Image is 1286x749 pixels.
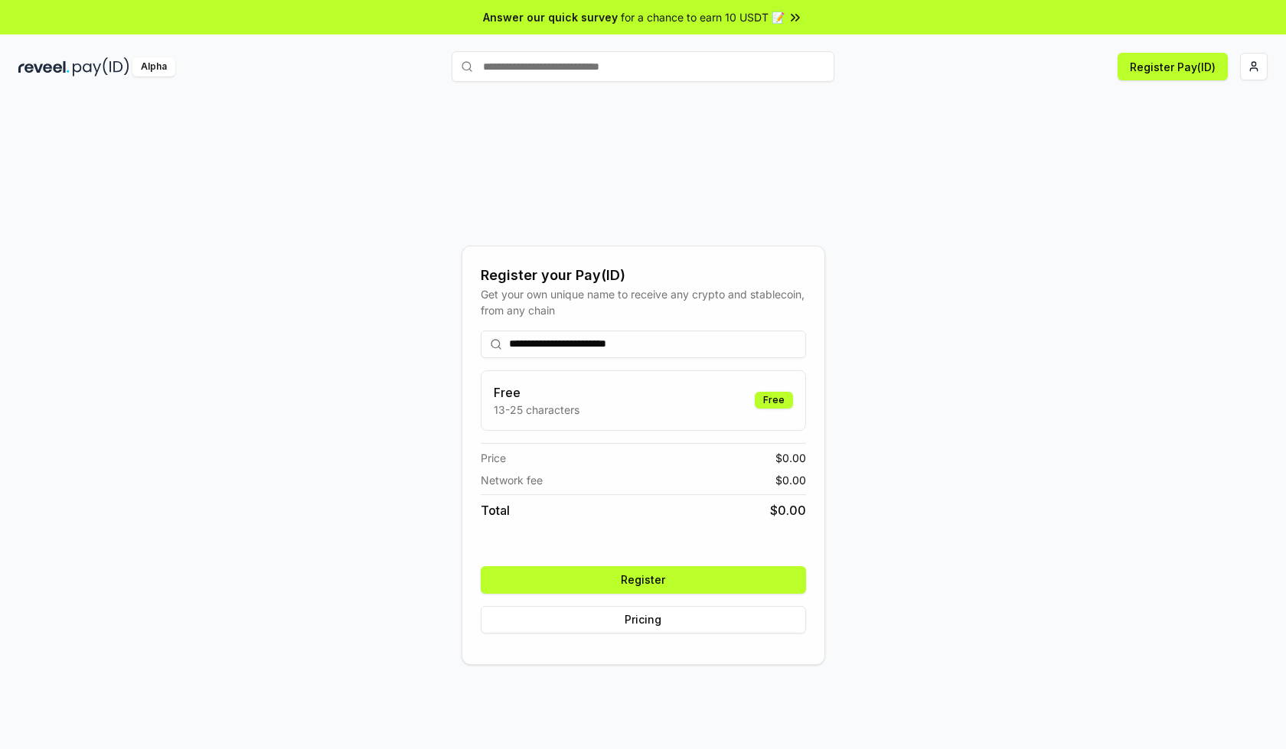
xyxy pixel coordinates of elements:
span: $ 0.00 [775,450,806,466]
span: $ 0.00 [775,472,806,488]
button: Register Pay(ID) [1118,53,1228,80]
button: Pricing [481,606,806,633]
img: pay_id [73,57,129,77]
span: $ 0.00 [770,501,806,519]
div: Get your own unique name to receive any crypto and stablecoin, from any chain [481,286,806,318]
div: Free [755,392,793,409]
div: Register your Pay(ID) [481,265,806,286]
div: Alpha [132,57,175,77]
span: for a chance to earn 10 USDT 📝 [621,9,785,25]
span: Total [481,501,510,519]
span: Answer our quick survey [483,9,618,25]
h3: Free [494,383,579,402]
button: Register [481,566,806,594]
span: Price [481,450,506,466]
span: Network fee [481,472,543,488]
p: 13-25 characters [494,402,579,418]
img: reveel_dark [18,57,70,77]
